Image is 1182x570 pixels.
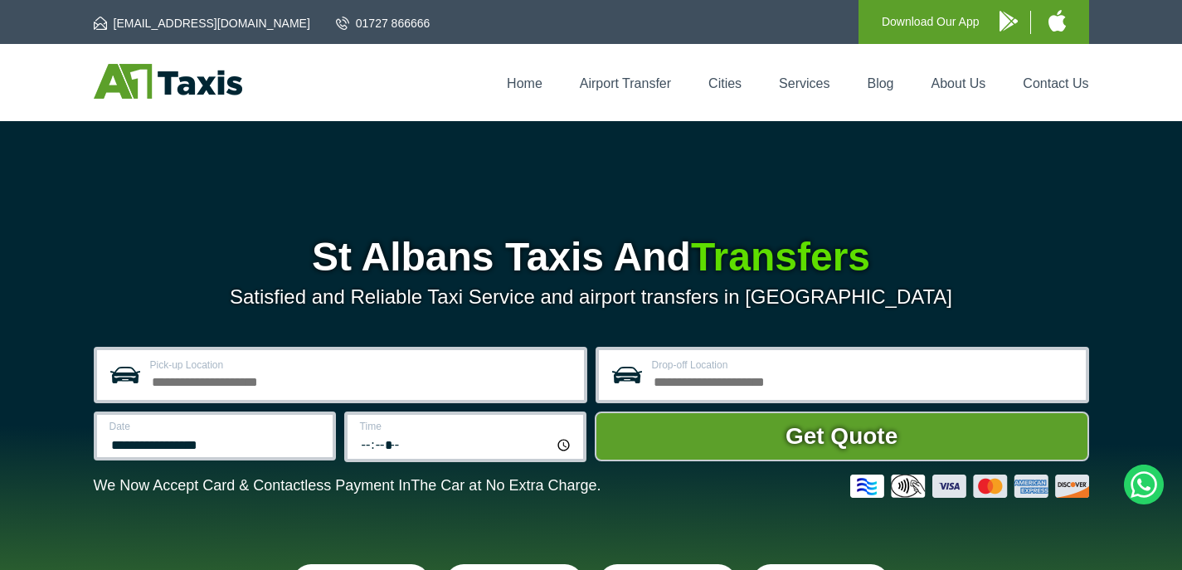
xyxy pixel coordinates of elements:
[94,15,310,32] a: [EMAIL_ADDRESS][DOMAIN_NAME]
[150,360,574,370] label: Pick-up Location
[708,76,742,90] a: Cities
[1048,10,1066,32] img: A1 Taxis iPhone App
[94,237,1089,277] h1: St Albans Taxis And
[507,76,542,90] a: Home
[652,360,1076,370] label: Drop-off Location
[1000,11,1018,32] img: A1 Taxis Android App
[109,421,323,431] label: Date
[360,421,573,431] label: Time
[595,412,1089,461] button: Get Quote
[336,15,430,32] a: 01727 866666
[580,76,671,90] a: Airport Transfer
[94,285,1089,309] p: Satisfied and Reliable Taxi Service and airport transfers in [GEOGRAPHIC_DATA]
[867,76,893,90] a: Blog
[94,64,242,99] img: A1 Taxis St Albans LTD
[931,76,986,90] a: About Us
[411,477,601,494] span: The Car at No Extra Charge.
[94,477,601,494] p: We Now Accept Card & Contactless Payment In
[882,12,980,32] p: Download Our App
[850,475,1089,498] img: Credit And Debit Cards
[691,235,870,279] span: Transfers
[779,76,829,90] a: Services
[1023,76,1088,90] a: Contact Us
